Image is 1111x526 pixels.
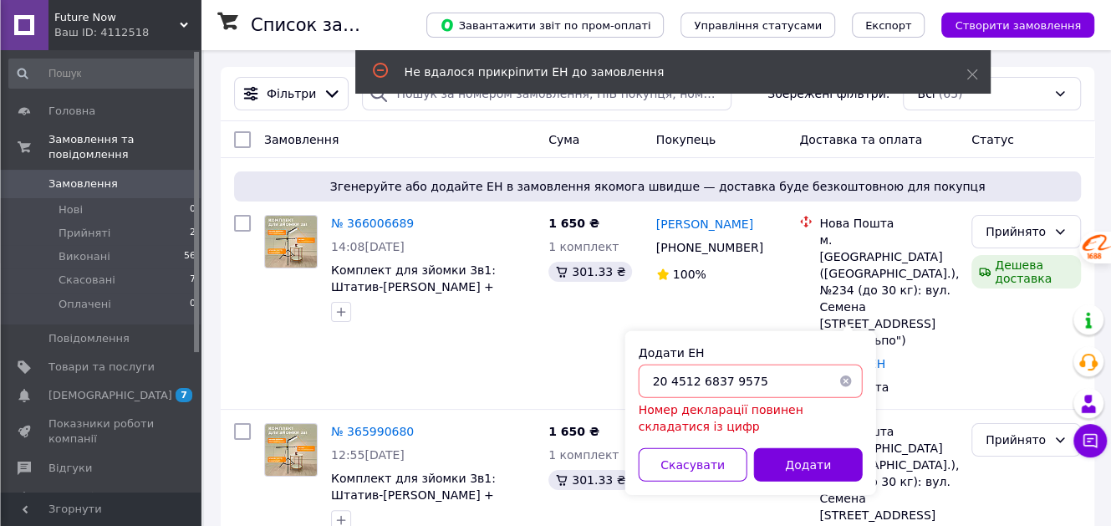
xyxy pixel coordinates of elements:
span: 14:08[DATE] [331,240,405,253]
span: 100% [673,268,706,281]
span: Покупці [48,489,94,504]
a: Комплект для зйомки 3в1: Штатив-[PERSON_NAME] + Відеосвітло 50Вт [331,263,496,310]
span: Нові [59,202,83,217]
span: Оплачені [59,297,111,312]
div: Післяплата [819,379,958,396]
span: Статус [971,133,1014,146]
button: Скасувати [639,448,747,482]
a: Комплект для зйомки 3в1: Штатив-[PERSON_NAME] + Відеосвітло 50Вт [331,472,496,518]
span: Повідомлення [48,331,130,346]
a: [PERSON_NAME] [656,216,753,232]
span: Прийняті [59,226,110,241]
img: Фото товару [265,424,317,476]
a: Створити замовлення [925,18,1094,31]
div: Дешева доставка [971,255,1081,289]
input: Пошук [8,59,197,89]
span: Фільтри [267,85,316,102]
div: Номер декларації повинен складатися із цифр [639,401,863,435]
span: Показники роботи компанії [48,416,155,447]
span: 56 [184,249,196,264]
div: Ваш ID: 4112518 [54,25,201,40]
span: 7 [176,388,192,402]
a: № 366006689 [331,217,414,230]
span: Експорт [865,19,912,32]
button: Управління статусами [680,13,835,38]
div: [PHONE_NUMBER] [653,236,767,259]
a: № 365990680 [331,425,414,438]
span: Замовлення [48,176,118,192]
span: Завантажити звіт по пром-оплаті [440,18,650,33]
div: Прийнято [986,222,1047,241]
span: 1 комплект [548,448,619,462]
a: Фото товару [264,215,318,268]
span: 0 [190,297,196,312]
span: Cума [548,133,579,146]
span: Виконані [59,249,110,264]
span: [DEMOGRAPHIC_DATA] [48,388,172,403]
button: Створити замовлення [941,13,1094,38]
div: Прийнято [986,431,1047,449]
span: Згенеруйте або додайте ЕН в замовлення якомога швидше — доставка буде безкоштовною для покупця [241,178,1074,195]
a: Фото товару [264,423,318,477]
span: 2 [190,226,196,241]
span: Замовлення [264,133,339,146]
span: Future Now [54,10,180,25]
span: 1 комплект [548,240,619,253]
span: Замовлення та повідомлення [48,132,201,162]
span: Скасовані [59,273,115,288]
span: Управління статусами [694,19,822,32]
label: Додати ЕН [639,346,705,360]
span: Головна [48,104,95,119]
div: 301.33 ₴ [548,470,632,490]
span: Відгуки [48,461,92,476]
span: 7 [190,273,196,288]
button: Очистить [829,365,863,398]
div: м. [GEOGRAPHIC_DATA] ([GEOGRAPHIC_DATA].), №234 (до 30 кг): вул. Семена [STREET_ADDRESS] (маг."Сі... [819,232,958,349]
div: 301.33 ₴ [548,262,632,282]
span: 0 [190,202,196,217]
span: Покупець [656,133,716,146]
button: Чат з покупцем [1073,424,1107,457]
button: Завантажити звіт по пром-оплаті [426,13,664,38]
button: Експорт [852,13,925,38]
span: Доставка та оплата [799,133,922,146]
div: Нова Пошта [819,423,958,440]
div: Нова Пошта [819,215,958,232]
button: Додати [754,448,863,482]
div: Не вдалося прикріпити ЕН до замовлення [405,64,925,80]
span: 1 650 ₴ [548,425,599,438]
span: 12:55[DATE] [331,448,405,462]
span: 1 650 ₴ [548,217,599,230]
h1: Список замовлень [251,15,420,35]
span: Створити замовлення [955,19,1081,32]
span: Товари та послуги [48,360,155,375]
img: Фото товару [265,216,317,268]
